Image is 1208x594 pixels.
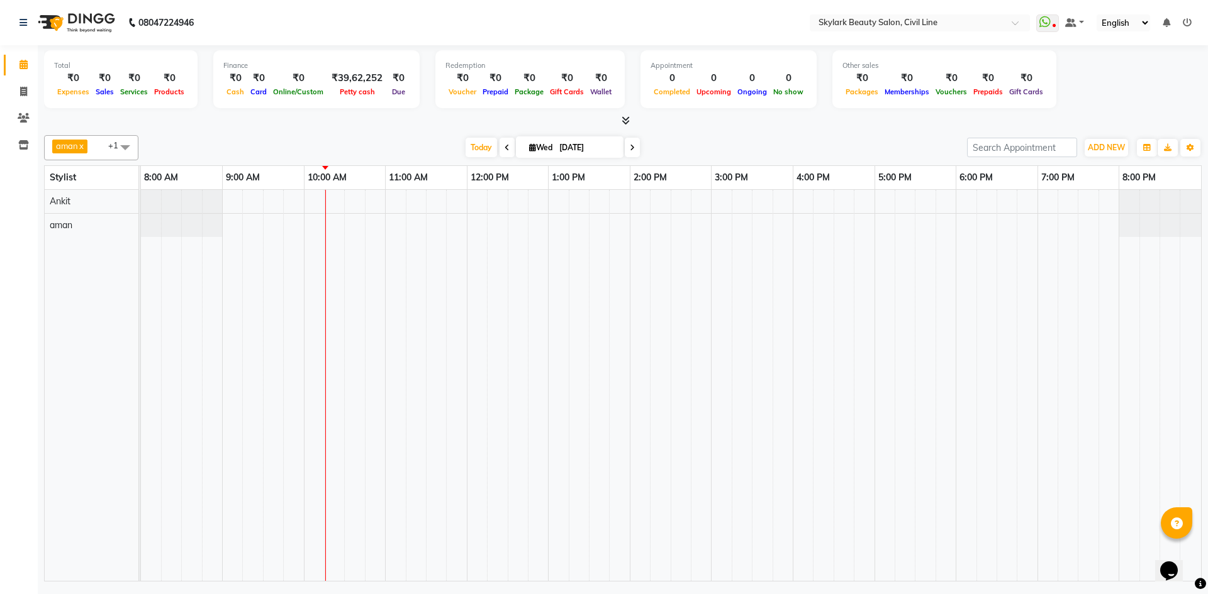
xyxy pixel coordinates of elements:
span: Gift Cards [1006,87,1046,96]
div: ₹0 [247,71,270,85]
div: ₹0 [932,71,970,85]
b: 08047224946 [138,5,194,40]
img: logo [32,5,118,40]
span: Expenses [54,87,92,96]
a: 3:00 PM [712,168,751,187]
div: ₹0 [587,71,615,85]
div: ₹0 [547,71,587,85]
span: Wed [526,143,556,152]
span: Online/Custom [270,87,327,96]
span: Wallet [587,87,615,96]
div: ₹0 [970,71,1006,85]
div: ₹0 [117,71,151,85]
span: Products [151,87,187,96]
div: ₹0 [92,71,117,85]
span: Services [117,87,151,96]
span: Today [466,138,497,157]
span: Memberships [881,87,932,96]
a: 2:00 PM [630,168,670,187]
div: 0 [693,71,734,85]
span: Sales [92,87,117,96]
div: ₹0 [151,71,187,85]
span: Petty cash [337,87,378,96]
div: 0 [651,71,693,85]
span: Due [389,87,408,96]
iframe: chat widget [1155,544,1195,581]
div: Total [54,60,187,71]
div: ₹0 [1006,71,1046,85]
a: 9:00 AM [223,168,263,187]
span: Ongoing [734,87,770,96]
div: Appointment [651,60,807,71]
a: 10:00 AM [305,168,350,187]
span: No show [770,87,807,96]
div: 0 [770,71,807,85]
div: ₹0 [388,71,410,85]
span: Upcoming [693,87,734,96]
div: Redemption [445,60,615,71]
div: ₹0 [842,71,881,85]
a: 5:00 PM [875,168,915,187]
a: 4:00 PM [793,168,833,187]
div: ₹0 [512,71,547,85]
span: ADD NEW [1088,143,1125,152]
span: Stylist [50,172,76,183]
span: Card [247,87,270,96]
span: Packages [842,87,881,96]
a: 11:00 AM [386,168,431,187]
div: Other sales [842,60,1046,71]
span: Ankit [50,195,70,207]
span: Prepaids [970,87,1006,96]
a: x [78,141,84,151]
div: ₹0 [445,71,479,85]
div: ₹0 [54,71,92,85]
div: ₹0 [881,71,932,85]
span: Completed [651,87,693,96]
span: Voucher [445,87,479,96]
a: 1:00 PM [549,168,588,187]
a: 8:00 AM [141,168,181,187]
div: ₹0 [479,71,512,85]
a: 8:00 PM [1119,168,1159,187]
a: 6:00 PM [956,168,996,187]
span: aman [50,219,72,231]
span: Cash [223,87,247,96]
div: ₹0 [223,71,247,85]
span: Prepaid [479,87,512,96]
span: +1 [108,140,128,150]
div: Finance [223,60,410,71]
span: Gift Cards [547,87,587,96]
div: ₹0 [270,71,327,85]
a: 12:00 PM [467,168,512,187]
div: 0 [734,71,770,85]
a: 7:00 PM [1038,168,1078,187]
div: ₹39,62,252 [327,71,388,85]
button: ADD NEW [1085,139,1128,157]
span: Vouchers [932,87,970,96]
input: Search Appointment [967,138,1077,157]
span: Package [512,87,547,96]
input: 2025-09-03 [556,138,618,157]
span: aman [56,141,78,151]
